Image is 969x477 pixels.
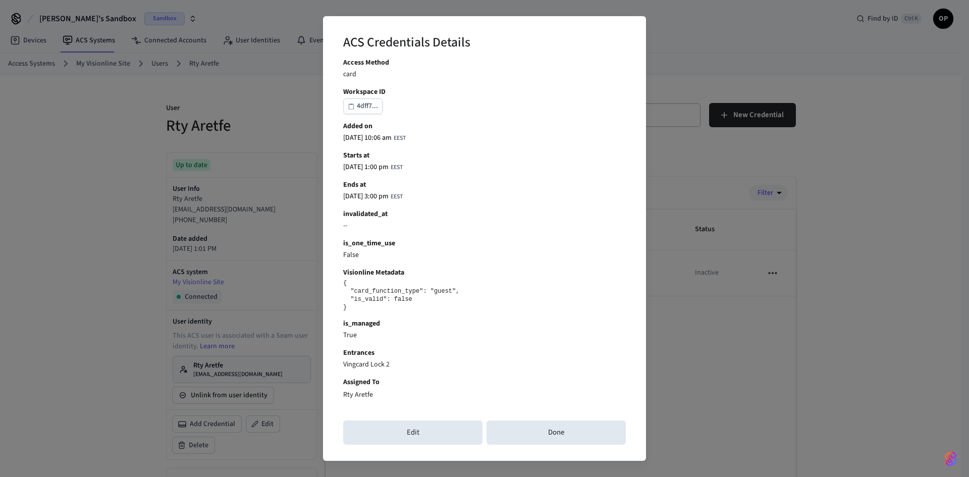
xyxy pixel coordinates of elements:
[343,69,626,80] p: card
[343,191,403,202] div: Europe/Kiev
[343,390,373,400] p: Rty Aretfe
[391,163,403,172] span: EEST
[343,58,626,68] b: Access Method
[343,319,626,329] b: is_managed
[343,268,626,278] b: Visionline Metadata
[391,192,403,201] span: EEST
[343,133,406,143] div: Europe/Kiev
[343,250,626,260] p: False
[343,162,389,173] span: [DATE] 1:00 pm
[945,451,957,467] img: SeamLogoGradient.69752ec5.svg
[487,420,626,445] button: Done
[343,330,626,341] p: True
[343,209,626,220] b: invalidated_at
[343,279,626,311] pre: { "card_function_type": "guest", "is_valid": false }
[343,162,403,173] div: Europe/Kiev
[394,134,406,143] span: EEST
[343,377,626,388] b: Assigned To
[357,100,378,113] div: 4dff7...
[343,238,626,249] b: is_one_time_use
[343,28,598,59] h2: ACS Credentials Details
[343,348,626,358] b: Entrances
[343,87,626,97] b: Workspace ID
[343,133,392,143] span: [DATE] 10:06 am
[343,121,626,132] b: Added on
[343,98,383,114] button: 4dff7...
[343,180,626,190] b: Ends at
[343,359,626,370] p: Vingcard Lock 2
[343,150,626,161] b: Starts at
[343,191,389,202] span: [DATE] 3:00 pm
[343,420,482,445] button: Edit
[343,221,626,231] p: --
